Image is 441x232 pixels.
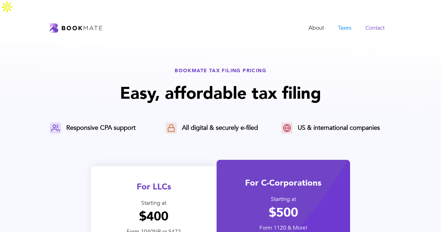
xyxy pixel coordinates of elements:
[331,21,358,35] a: Taxes
[302,21,331,35] a: About
[298,124,380,132] div: US & international companies
[216,205,350,220] h1: $500
[91,200,216,207] div: Starting at
[182,124,258,132] div: All digital & securely e-filed
[216,224,350,232] div: Form 1120 & More!
[91,181,216,193] div: For LLCs
[66,124,136,132] div: Responsive CPA support
[50,82,391,105] h1: Easy, affordable tax filing
[216,196,350,203] div: Starting at
[50,23,102,33] a: home
[358,21,391,35] a: Contact
[216,177,350,189] div: For C-Corporations
[50,67,391,74] div: BOOKMATE TAX FILING PRICING
[91,209,216,224] h1: $400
